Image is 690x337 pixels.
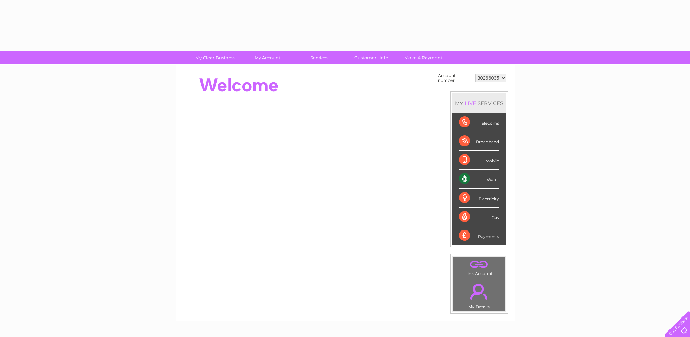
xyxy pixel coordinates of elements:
div: Water [459,170,499,188]
td: My Details [453,278,506,311]
td: Account number [436,72,473,85]
a: Make A Payment [395,51,452,64]
td: Link Account [453,256,506,278]
div: Gas [459,208,499,226]
a: Services [291,51,348,64]
div: Broadband [459,132,499,151]
a: Customer Help [343,51,400,64]
a: My Clear Business [187,51,244,64]
a: . [455,279,504,303]
div: Payments [459,226,499,245]
a: . [455,258,504,270]
a: My Account [239,51,296,64]
div: MY SERVICES [452,93,506,113]
div: Electricity [459,189,499,208]
div: Mobile [459,151,499,170]
div: Telecoms [459,113,499,132]
div: LIVE [463,100,478,107]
